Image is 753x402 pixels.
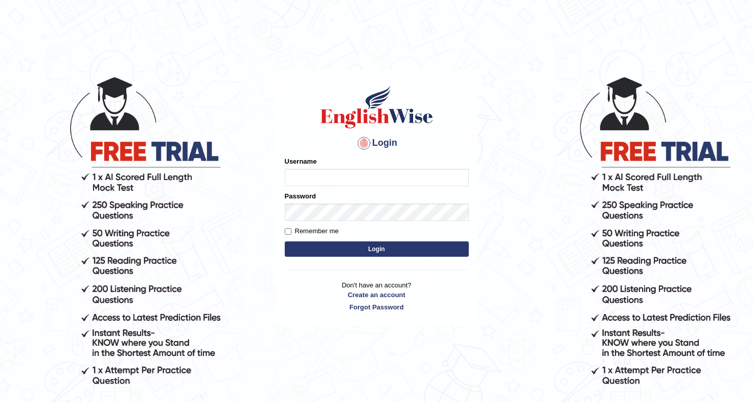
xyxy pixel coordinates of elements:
label: Remember me [285,226,339,236]
button: Login [285,241,469,257]
p: Don't have an account? [285,280,469,312]
img: Logo of English Wise sign in for intelligent practice with AI [318,84,435,130]
a: Forgot Password [285,302,469,312]
a: Create an account [285,290,469,300]
input: Remember me [285,228,291,235]
h4: Login [285,135,469,151]
label: Username [285,157,317,166]
label: Password [285,191,316,201]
